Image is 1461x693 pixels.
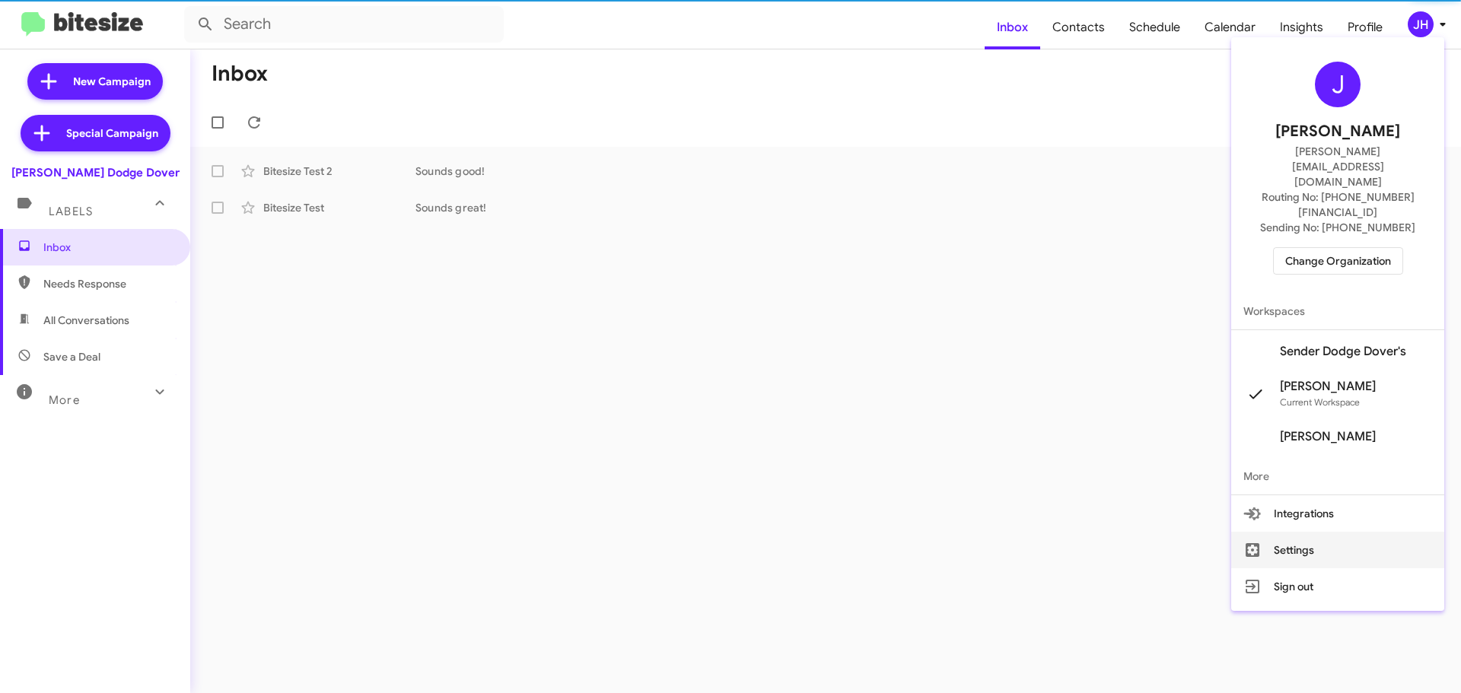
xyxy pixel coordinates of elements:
span: [PERSON_NAME] [1280,379,1376,394]
span: [PERSON_NAME] [1280,429,1376,444]
button: Change Organization [1273,247,1403,275]
button: Integrations [1231,495,1444,532]
span: Sending No: [PHONE_NUMBER] [1260,220,1415,235]
button: Settings [1231,532,1444,568]
span: Sender Dodge Dover's [1280,344,1406,359]
span: Workspaces [1231,293,1444,329]
span: Routing No: [PHONE_NUMBER][FINANCIAL_ID] [1249,189,1426,220]
span: Current Workspace [1280,396,1360,408]
span: More [1231,458,1444,494]
span: Change Organization [1285,248,1391,274]
div: J [1315,62,1361,107]
button: Sign out [1231,568,1444,605]
span: [PERSON_NAME][EMAIL_ADDRESS][DOMAIN_NAME] [1249,144,1426,189]
span: [PERSON_NAME] [1275,119,1400,144]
